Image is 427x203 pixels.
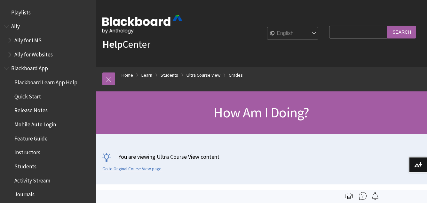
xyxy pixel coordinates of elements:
[161,71,178,79] a: Students
[186,71,220,79] a: Ultra Course View
[267,27,319,40] select: Site Language Selector
[102,38,150,51] a: HelpCenter
[141,71,152,79] a: Learn
[11,21,20,30] span: Ally
[102,38,123,51] strong: Help
[14,133,48,142] span: Feature Guide
[102,15,182,34] img: Blackboard by Anthology
[229,71,243,79] a: Grades
[14,49,53,58] span: Ally for Websites
[14,91,41,100] span: Quick Start
[345,192,353,200] img: Print
[359,192,367,200] img: More help
[14,147,40,156] span: Instructors
[4,21,92,60] nav: Book outline for Anthology Ally Help
[102,166,162,172] a: Go to Original Course View page.
[214,104,309,121] span: How Am I Doing?
[14,77,77,86] span: Blackboard Learn App Help
[4,7,92,18] nav: Book outline for Playlists
[14,175,50,184] span: Activity Stream
[102,153,421,161] p: You are viewing Ultra Course View content
[14,189,35,198] span: Journals
[387,26,416,38] input: Search
[11,7,31,16] span: Playlists
[14,119,56,128] span: Mobile Auto Login
[14,105,48,114] span: Release Notes
[11,63,48,72] span: Blackboard App
[14,35,42,44] span: Ally for LMS
[371,192,379,200] img: Follow this page
[14,161,36,170] span: Students
[122,71,133,79] a: Home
